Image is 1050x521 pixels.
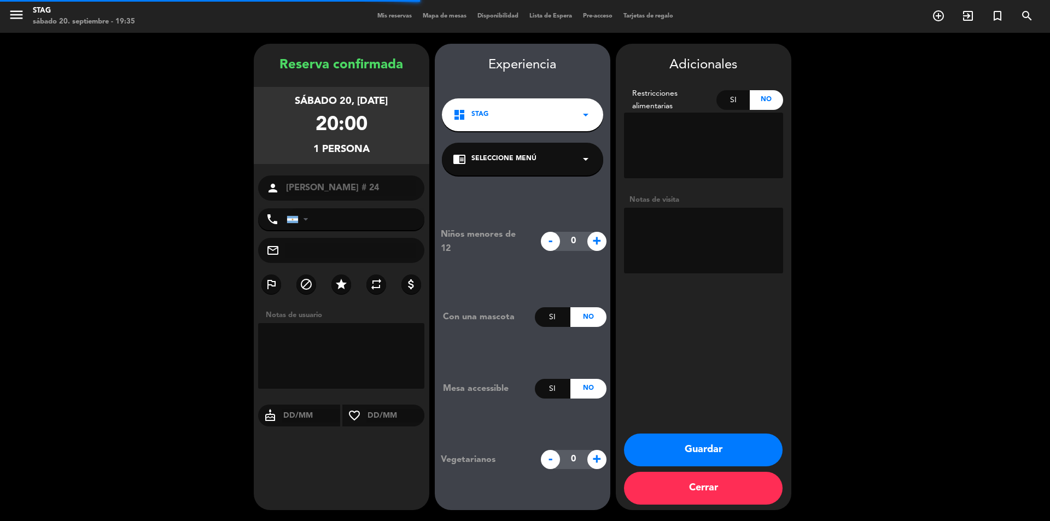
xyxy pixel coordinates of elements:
input: DD/MM [282,409,341,423]
i: dashboard [453,108,466,121]
span: + [587,450,606,469]
div: sábado 20, [DATE] [295,93,388,109]
i: favorite_border [342,409,366,422]
i: menu [8,7,25,23]
i: add_circle_outline [932,9,945,22]
div: Adicionales [624,55,783,76]
div: Notas de usuario [260,309,429,321]
div: No [570,379,606,399]
div: STAG [33,5,135,16]
div: Si [535,379,570,399]
i: arrow_drop_down [579,108,592,121]
span: STAG [471,109,488,120]
i: cake [258,409,282,422]
span: Mapa de mesas [417,13,472,19]
span: Lista de Espera [524,13,577,19]
i: search [1020,9,1034,22]
span: Pre-acceso [577,13,618,19]
i: phone [266,213,279,226]
i: attach_money [405,278,418,291]
button: menu [8,7,25,27]
div: Argentina: +54 [287,209,312,230]
div: Niños menores de 12 [433,227,535,256]
div: Experiencia [435,55,610,76]
span: + [587,232,606,251]
div: Mesa accessible [435,382,535,396]
div: 1 persona [313,142,370,157]
div: No [750,90,783,110]
i: exit_to_app [961,9,975,22]
i: arrow_drop_down [579,153,592,166]
div: Con una mascota [435,310,535,324]
i: chrome_reader_mode [453,153,466,166]
span: Mis reservas [372,13,417,19]
div: Restricciones alimentarias [624,87,717,113]
i: turned_in_not [991,9,1004,22]
div: sábado 20. septiembre - 19:35 [33,16,135,27]
span: - [541,450,560,469]
div: Si [716,90,750,110]
i: repeat [370,278,383,291]
span: Disponibilidad [472,13,524,19]
i: mail_outline [266,244,279,257]
i: block [300,278,313,291]
i: star [335,278,348,291]
div: Notas de visita [624,194,783,206]
div: No [570,307,606,327]
span: Seleccione Menú [471,154,536,165]
input: DD/MM [366,409,425,423]
div: Si [535,307,570,327]
i: outlined_flag [265,278,278,291]
button: Guardar [624,434,783,466]
div: 20:00 [316,109,367,142]
div: Vegetarianos [433,453,535,467]
div: Reserva confirmada [254,55,429,76]
i: person [266,182,279,195]
span: - [541,232,560,251]
button: Cerrar [624,472,783,505]
span: Tarjetas de regalo [618,13,679,19]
